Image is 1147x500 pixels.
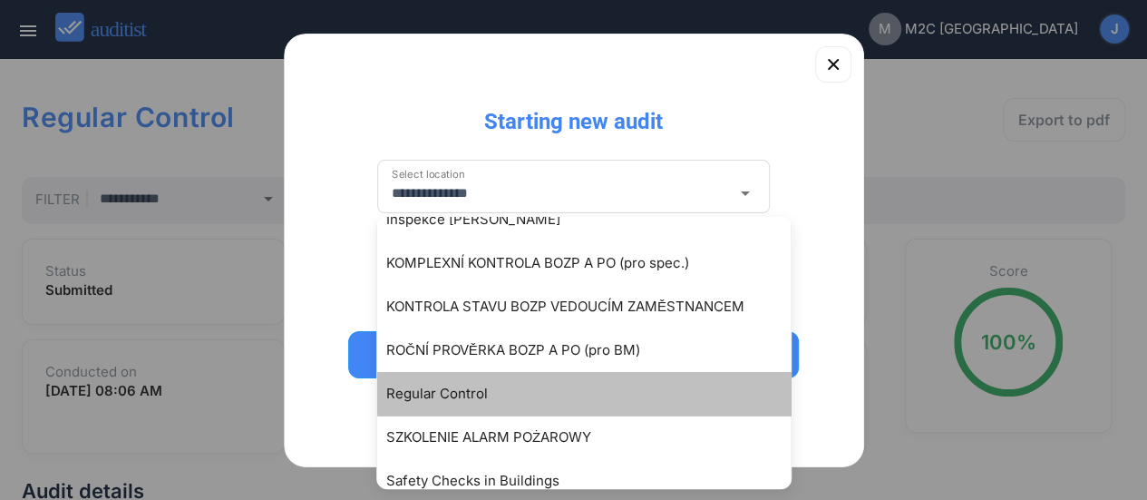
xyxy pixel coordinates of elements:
div: ROČNÍ PROVĚRKA BOZP A PO (pro BM) [386,339,800,361]
div: KONTROLA STAVU BOZP VEDOUCÍM ZAMĚSTNANCEM [386,296,800,318]
div: Inspekce [PERSON_NAME] [386,209,800,230]
div: Regular Control [386,383,800,405]
input: Select location [392,179,731,208]
i: arrow_drop_down [734,182,755,204]
div: Safety Checks in Buildings [386,470,800,492]
div: SZKOLENIE ALARM POŻAROWY [386,426,800,448]
div: Starting new audit [470,93,677,136]
button: Start Audit [348,331,800,378]
div: Start Audit [372,344,776,366]
div: KOMPLEXNÍ KONTROLA BOZP A PO (pro spec.) [386,252,800,274]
